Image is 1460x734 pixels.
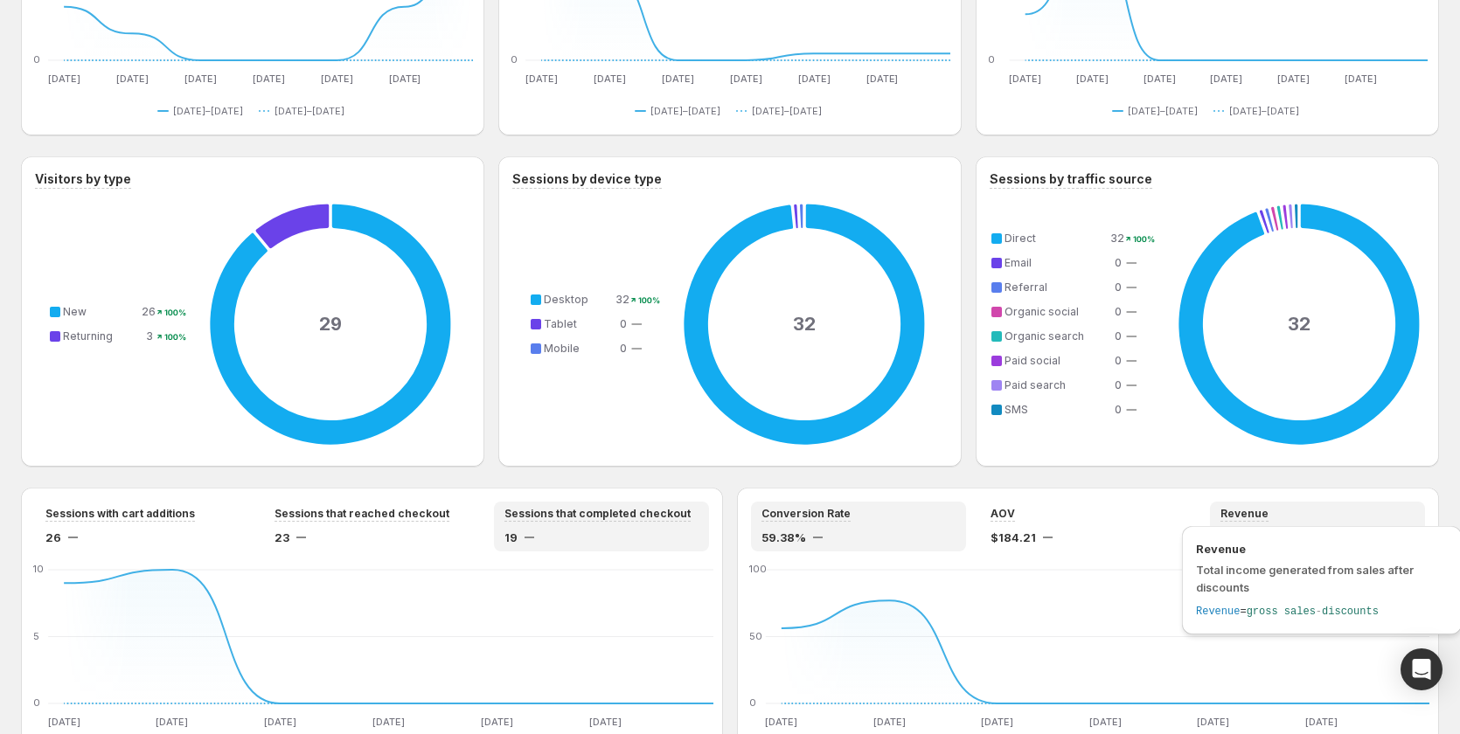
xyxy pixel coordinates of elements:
[35,170,131,188] h3: Visitors by type
[184,73,217,85] text: [DATE]
[156,716,188,728] text: [DATE]
[1076,73,1109,85] text: [DATE]
[1115,256,1122,269] span: 0
[1277,73,1310,85] text: [DATE]
[1345,73,1377,85] text: [DATE]
[389,73,421,85] text: [DATE]
[1005,354,1060,367] span: Paid social
[736,100,829,121] button: [DATE]–[DATE]
[1322,606,1379,618] span: discounts
[164,332,186,343] text: 100%
[981,716,1013,728] text: [DATE]
[142,305,156,318] span: 26
[1401,648,1443,690] div: Open Intercom Messenger
[1001,351,1109,370] td: Paid social
[1005,305,1079,318] span: Organic social
[33,563,44,575] text: 10
[761,507,851,521] span: Conversion Rate
[164,308,186,318] text: 100%
[1115,329,1122,343] span: 0
[275,529,289,546] span: 23
[63,329,113,343] span: Returning
[1316,606,1322,618] span: -
[1115,280,1122,294] span: 0
[259,100,351,121] button: [DATE]–[DATE]
[761,529,806,546] span: 59.38%
[544,293,588,306] span: Desktop
[512,170,662,188] h3: Sessions by device type
[662,73,694,85] text: [DATE]
[1211,73,1243,85] text: [DATE]
[873,716,906,728] text: [DATE]
[749,696,756,709] text: 0
[615,293,629,306] span: 32
[650,104,720,118] span: [DATE]–[DATE]
[116,73,149,85] text: [DATE]
[540,315,615,334] td: Tablet
[59,302,141,322] td: New
[1220,507,1269,521] span: Revenue
[635,100,727,121] button: [DATE]–[DATE]
[1009,73,1041,85] text: [DATE]
[1247,606,1316,618] span: gross sales
[749,630,762,642] text: 50
[620,317,627,330] span: 0
[1001,229,1109,248] td: Direct
[33,53,40,66] text: 0
[1115,403,1122,416] span: 0
[1132,234,1154,245] text: 100%
[504,529,518,546] span: 19
[511,53,518,66] text: 0
[1128,104,1198,118] span: [DATE]–[DATE]
[1196,606,1240,618] span: Revenue
[1144,73,1176,85] text: [DATE]
[1110,232,1124,245] span: 32
[321,73,353,85] text: [DATE]
[1196,563,1414,594] span: Total income generated from sales after discounts
[275,507,449,521] span: Sessions that reached checkout
[544,317,577,330] span: Tablet
[1197,716,1229,728] text: [DATE]
[620,342,627,355] span: 0
[481,716,513,728] text: [DATE]
[264,716,296,728] text: [DATE]
[33,696,40,709] text: 0
[988,53,995,66] text: 0
[525,73,558,85] text: [DATE]
[372,716,405,728] text: [DATE]
[1001,302,1109,322] td: Organic social
[1089,716,1122,728] text: [DATE]
[1001,376,1109,395] td: Paid search
[866,73,899,85] text: [DATE]
[1005,280,1047,294] span: Referral
[1001,278,1109,297] td: Referral
[540,290,615,309] td: Desktop
[991,529,1036,546] span: $184.21
[1001,400,1109,419] td: SMS
[1005,232,1036,245] span: Direct
[1115,354,1122,367] span: 0
[798,73,831,85] text: [DATE]
[48,716,80,728] text: [DATE]
[1005,403,1028,416] span: SMS
[173,104,243,118] span: [DATE]–[DATE]
[1196,540,1448,557] span: Revenue
[33,630,39,642] text: 5
[1001,253,1109,273] td: Email
[594,73,626,85] text: [DATE]
[504,507,691,521] span: Sessions that completed checkout
[544,342,580,355] span: Mobile
[45,507,195,521] span: Sessions with cart additions
[1112,100,1205,121] button: [DATE]–[DATE]
[1005,329,1084,343] span: Organic search
[752,104,822,118] span: [DATE]–[DATE]
[589,716,622,728] text: [DATE]
[1305,716,1338,728] text: [DATE]
[48,73,80,85] text: [DATE]
[146,329,153,343] span: 3
[1115,378,1122,391] span: 0
[59,327,141,346] td: Returning
[157,100,250,121] button: [DATE]–[DATE]
[1229,104,1299,118] span: [DATE]–[DATE]
[45,529,61,546] span: 26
